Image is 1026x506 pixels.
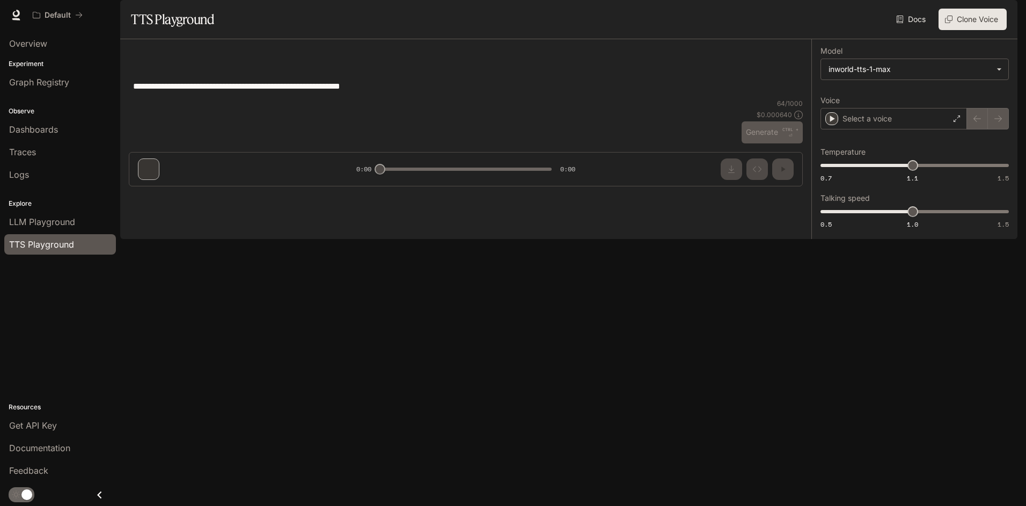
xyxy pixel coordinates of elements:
[45,11,71,20] p: Default
[907,174,918,183] span: 1.1
[894,9,930,30] a: Docs
[820,174,832,183] span: 0.7
[829,64,991,75] div: inworld-tts-1-max
[821,59,1008,79] div: inworld-tts-1-max
[131,9,214,30] h1: TTS Playground
[939,9,1007,30] button: Clone Voice
[820,148,866,156] p: Temperature
[998,220,1009,229] span: 1.5
[998,174,1009,183] span: 1.5
[907,220,918,229] span: 1.0
[820,220,832,229] span: 0.5
[28,4,87,26] button: All workspaces
[820,97,840,104] p: Voice
[777,99,803,108] p: 64 / 1000
[842,113,892,124] p: Select a voice
[820,47,842,55] p: Model
[757,110,792,119] p: $ 0.000640
[820,194,870,202] p: Talking speed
